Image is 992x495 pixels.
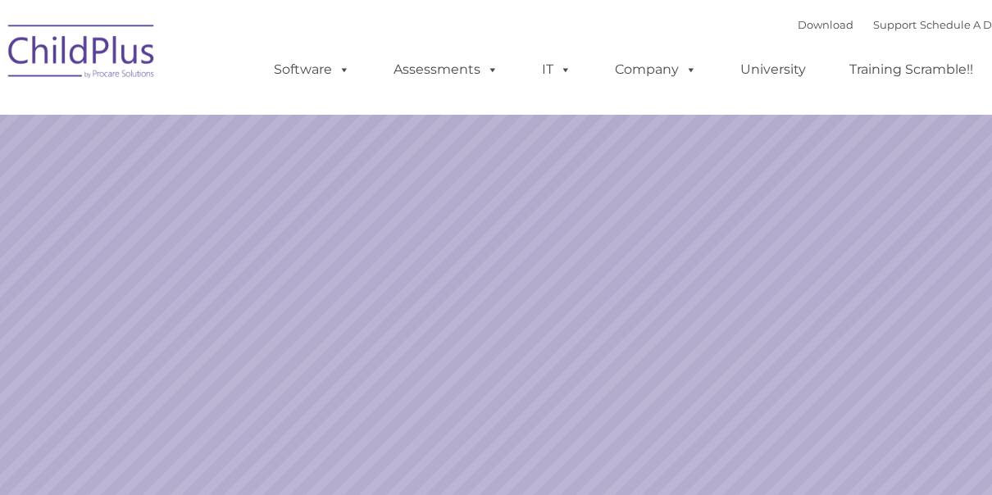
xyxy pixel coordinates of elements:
[598,53,713,86] a: Company
[377,53,515,86] a: Assessments
[724,53,822,86] a: University
[873,18,917,31] a: Support
[257,53,366,86] a: Software
[833,53,990,86] a: Training Scramble!!
[798,18,853,31] a: Download
[526,53,588,86] a: IT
